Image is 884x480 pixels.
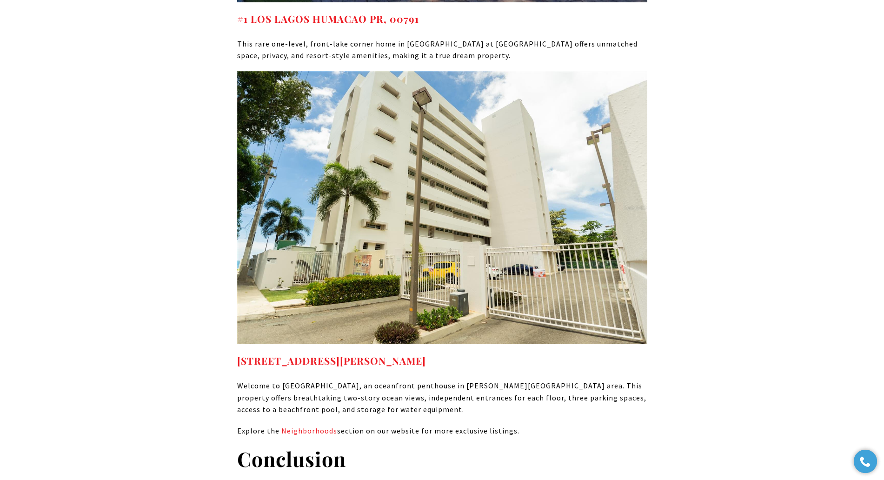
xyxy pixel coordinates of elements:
a: [STREET_ADDRESS][PERSON_NAME] [237,354,426,367]
span: Neighborhoods [281,426,337,435]
span: Explore the [237,426,279,435]
a: #1 LOS LAGOS HUMACAO PR, 00791 [237,12,419,25]
span: section on our website for more exclusive listings. [337,426,519,435]
span: Welcome to [GEOGRAPHIC_DATA], an oceanfront penthouse in [PERSON_NAME][GEOGRAPHIC_DATA] area. Thi... [237,381,646,414]
p: This rare one-level, front-lake corner home in [GEOGRAPHIC_DATA] at [GEOGRAPHIC_DATA] offers unma... [237,38,647,62]
strong: Conclusion [237,445,346,472]
a: Neighborhoods [279,426,337,435]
